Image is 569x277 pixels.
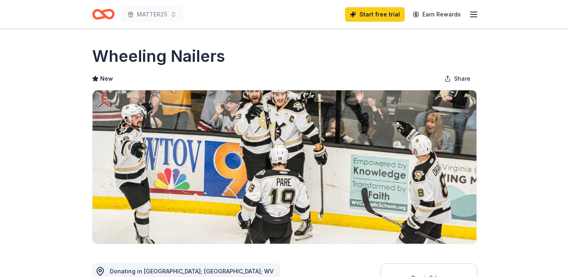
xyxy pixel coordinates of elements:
[408,7,466,22] a: Earn Rewards
[92,45,225,67] h1: Wheeling Nailers
[93,90,476,244] img: Image for Wheeling Nailers
[454,74,470,84] span: Share
[438,71,477,87] button: Share
[137,10,167,19] span: MATTER25
[92,5,115,24] a: Home
[100,74,113,84] span: New
[121,6,183,22] button: MATTER25
[345,7,405,22] a: Start free trial
[110,268,274,275] span: Donating in [GEOGRAPHIC_DATA]; [GEOGRAPHIC_DATA]; WV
